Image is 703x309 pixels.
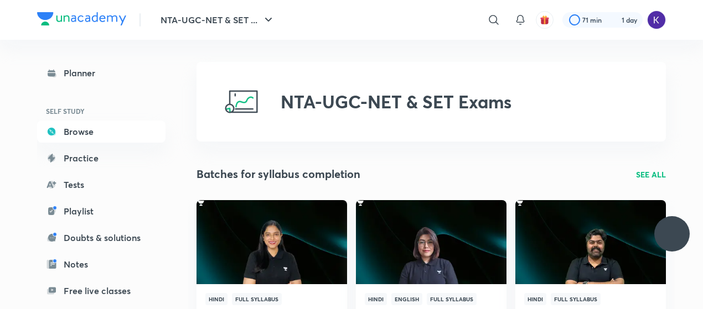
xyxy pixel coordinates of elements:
button: avatar [536,11,554,29]
h6: SELF STUDY [37,102,166,121]
h2: Batches for syllabus completion [197,166,360,182]
a: Company Logo [37,12,126,28]
a: Practice [37,147,166,169]
img: streak [608,14,619,25]
img: NTA-UGC-NET & SET Exams [223,84,259,119]
a: Doubts & solutions [37,227,166,249]
button: NTA-UGC-NET & SET ... [154,9,282,31]
a: Planner [37,62,166,84]
a: Notes [37,253,166,275]
img: Thumbnail [514,199,667,285]
img: avatar [540,15,550,25]
span: Full Syllabus [551,293,601,305]
span: Hindi [365,293,387,305]
span: English [391,293,422,305]
a: Browse [37,121,166,143]
img: kanishka hemani [647,11,666,29]
img: Thumbnail [354,199,508,285]
a: Playlist [37,200,166,222]
span: Full Syllabus [427,293,477,305]
h2: NTA-UGC-NET & SET Exams [281,91,511,112]
span: Full Syllabus [232,293,282,305]
a: Tests [37,174,166,196]
span: Hindi [524,293,546,305]
img: Company Logo [37,12,126,25]
img: Thumbnail [195,199,348,285]
a: SEE ALL [636,169,666,180]
span: Hindi [205,293,228,305]
a: Free live classes [37,280,166,302]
